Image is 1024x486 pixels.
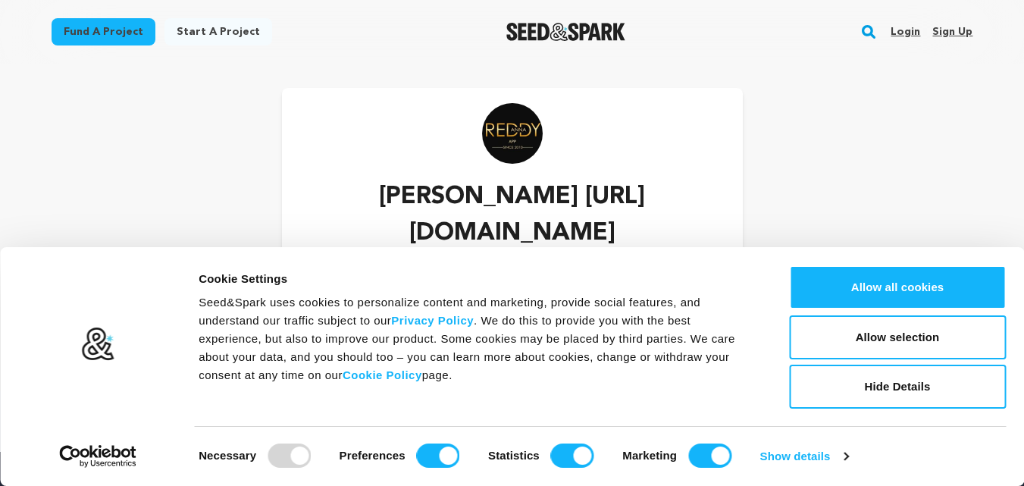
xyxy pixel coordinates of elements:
p: [PERSON_NAME] [URL][DOMAIN_NAME] [306,179,719,252]
img: Seed&Spark Logo Dark Mode [506,23,625,41]
strong: Preferences [340,449,406,462]
a: Sign up [932,20,972,44]
strong: Marketing [622,449,677,462]
button: Allow all cookies [789,265,1006,309]
a: Start a project [164,18,272,45]
legend: Consent Selection [198,437,199,438]
strong: Statistics [488,449,540,462]
a: Cookie Policy [343,368,422,381]
a: Usercentrics Cookiebot - opens in a new window [32,445,164,468]
a: Fund a project [52,18,155,45]
img: https://seedandspark-static.s3.us-east-2.amazonaws.com/images/User/002/278/791/medium/7d09d53f99b... [482,103,543,164]
button: Allow selection [789,315,1006,359]
strong: Necessary [199,449,256,462]
a: Privacy Policy [391,314,474,327]
div: Seed&Spark uses cookies to personalize content and marketing, provide social features, and unders... [199,293,755,384]
button: Hide Details [789,365,1006,409]
a: Show details [760,445,848,468]
a: Seed&Spark Homepage [506,23,625,41]
div: Cookie Settings [199,270,755,288]
img: logo [81,327,115,362]
a: Login [891,20,920,44]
